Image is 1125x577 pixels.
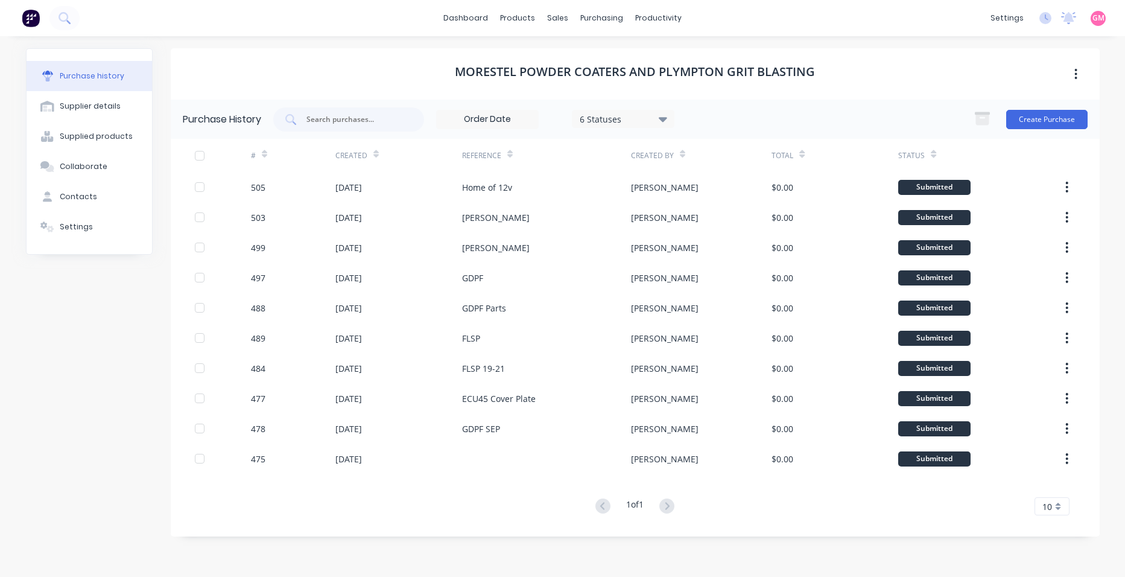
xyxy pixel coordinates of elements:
[251,453,265,465] div: 475
[898,421,971,436] div: Submitted
[631,272,699,284] div: [PERSON_NAME]
[251,422,265,435] div: 478
[60,222,93,232] div: Settings
[631,422,699,435] div: [PERSON_NAME]
[60,71,124,81] div: Purchase history
[898,331,971,346] div: Submitted
[772,150,793,161] div: Total
[898,240,971,255] div: Submitted
[898,180,971,195] div: Submitted
[462,150,501,161] div: Reference
[335,211,362,224] div: [DATE]
[626,498,644,515] div: 1 of 1
[251,362,265,375] div: 484
[631,362,699,375] div: [PERSON_NAME]
[437,110,538,129] input: Order Date
[631,181,699,194] div: [PERSON_NAME]
[772,392,793,405] div: $0.00
[27,121,152,151] button: Supplied products
[251,332,265,345] div: 489
[462,332,480,345] div: FLSP
[631,332,699,345] div: [PERSON_NAME]
[898,391,971,406] div: Submitted
[60,101,121,112] div: Supplier details
[462,211,530,224] div: [PERSON_NAME]
[772,211,793,224] div: $0.00
[462,302,506,314] div: GDPF Parts
[335,181,362,194] div: [DATE]
[335,392,362,405] div: [DATE]
[772,422,793,435] div: $0.00
[984,9,1030,27] div: settings
[1092,13,1104,24] span: GM
[27,212,152,242] button: Settings
[772,272,793,284] div: $0.00
[898,150,925,161] div: Status
[1006,110,1088,129] button: Create Purchase
[631,392,699,405] div: [PERSON_NAME]
[27,61,152,91] button: Purchase history
[772,302,793,314] div: $0.00
[335,332,362,345] div: [DATE]
[898,361,971,376] div: Submitted
[335,272,362,284] div: [DATE]
[541,9,574,27] div: sales
[60,161,107,172] div: Collaborate
[462,272,483,284] div: GDPF
[629,9,688,27] div: productivity
[898,270,971,285] div: Submitted
[27,91,152,121] button: Supplier details
[27,151,152,182] button: Collaborate
[251,302,265,314] div: 488
[60,191,97,202] div: Contacts
[437,9,494,27] a: dashboard
[251,211,265,224] div: 503
[631,211,699,224] div: [PERSON_NAME]
[462,422,500,435] div: GDPF SEP
[335,302,362,314] div: [DATE]
[898,301,971,316] div: Submitted
[462,181,512,194] div: Home of 12v
[305,113,405,126] input: Search purchases...
[772,453,793,465] div: $0.00
[631,150,674,161] div: Created By
[631,453,699,465] div: [PERSON_NAME]
[22,9,40,27] img: Factory
[580,112,666,125] div: 6 Statuses
[455,65,815,79] h1: Morestel Powder Coaters and Plympton Grit Blasting
[494,9,541,27] div: products
[251,181,265,194] div: 505
[335,241,362,254] div: [DATE]
[251,150,256,161] div: #
[27,182,152,212] button: Contacts
[335,362,362,375] div: [DATE]
[251,241,265,254] div: 499
[462,241,530,254] div: [PERSON_NAME]
[772,181,793,194] div: $0.00
[772,362,793,375] div: $0.00
[251,272,265,284] div: 497
[251,392,265,405] div: 477
[335,453,362,465] div: [DATE]
[183,112,261,127] div: Purchase History
[898,210,971,225] div: Submitted
[772,241,793,254] div: $0.00
[60,131,133,142] div: Supplied products
[772,332,793,345] div: $0.00
[462,392,536,405] div: ECU45 Cover Plate
[898,451,971,467] div: Submitted
[335,422,362,435] div: [DATE]
[631,241,699,254] div: [PERSON_NAME]
[1042,500,1052,513] span: 10
[462,362,505,375] div: FLSP 19-21
[335,150,367,161] div: Created
[631,302,699,314] div: [PERSON_NAME]
[574,9,629,27] div: purchasing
